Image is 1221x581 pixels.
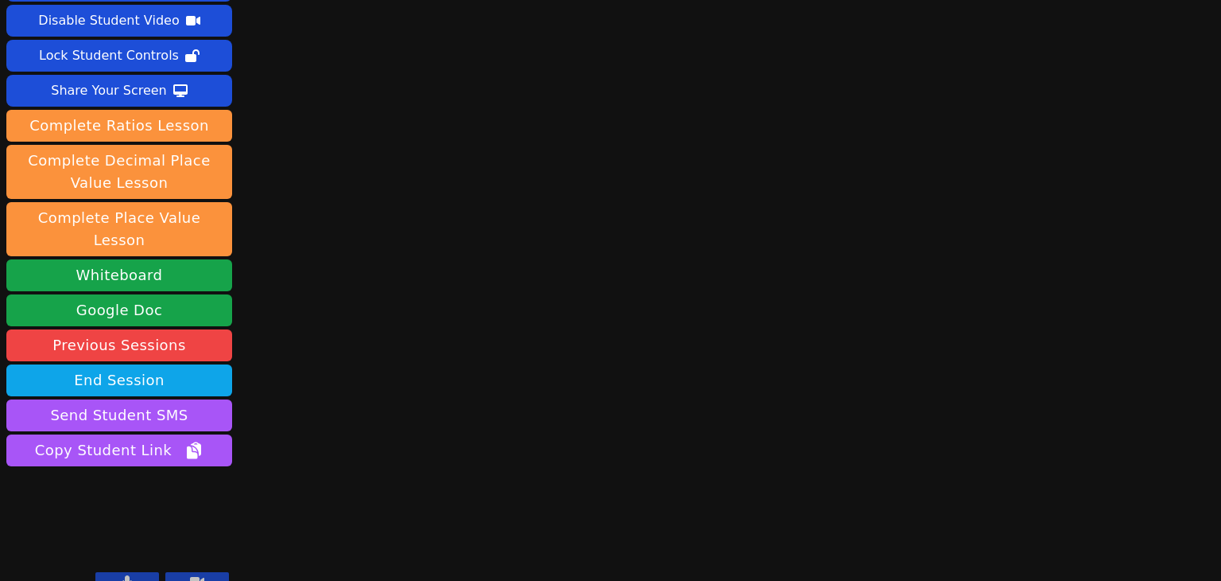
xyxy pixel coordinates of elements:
a: Previous Sessions [6,329,232,361]
div: Lock Student Controls [39,43,179,68]
button: Disable Student Video [6,5,232,37]
div: Disable Student Video [38,8,179,33]
button: Complete Ratios Lesson [6,110,232,142]
button: Send Student SMS [6,400,232,431]
button: Copy Student Link [6,435,232,466]
button: Share Your Screen [6,75,232,107]
button: End Session [6,365,232,396]
button: Complete Decimal Place Value Lesson [6,145,232,199]
span: Copy Student Link [35,439,203,462]
button: Whiteboard [6,259,232,291]
button: Lock Student Controls [6,40,232,72]
button: Complete Place Value Lesson [6,202,232,256]
a: Google Doc [6,294,232,326]
div: Share Your Screen [51,78,167,103]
